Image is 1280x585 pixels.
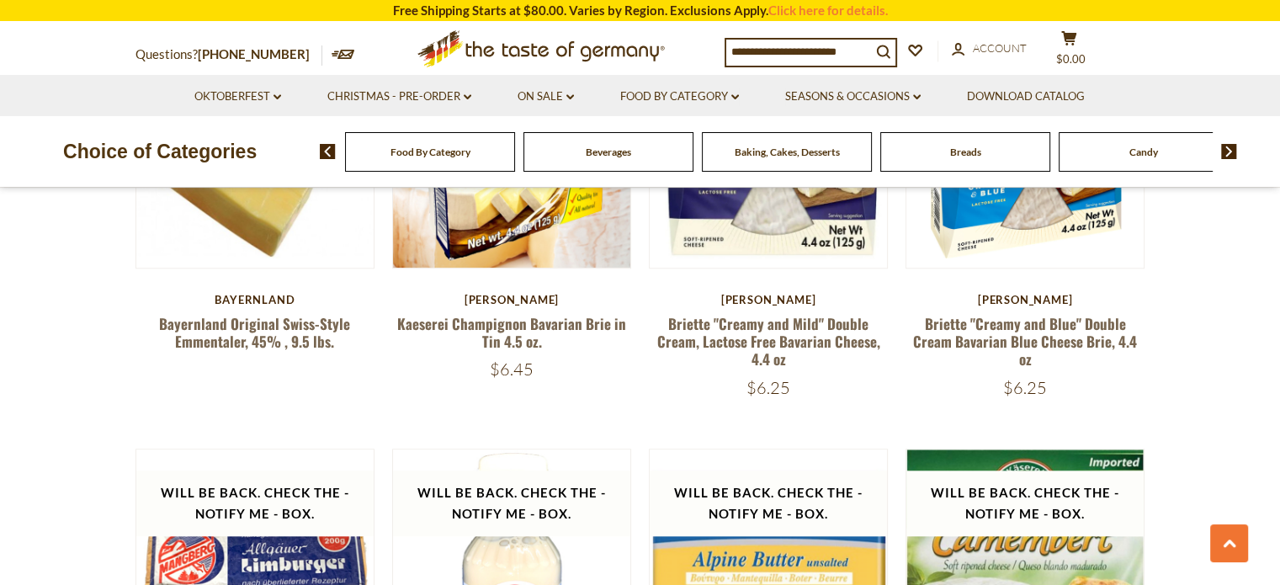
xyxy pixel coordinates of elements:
a: Kaeserei Champignon Bavarian Brie in Tin 4.5 oz. [397,313,626,352]
img: next arrow [1221,144,1237,159]
p: Questions? [135,44,322,66]
a: On Sale [518,88,574,106]
a: Christmas - PRE-ORDER [327,88,471,106]
button: $0.00 [1044,30,1095,72]
img: previous arrow [320,144,336,159]
span: $6.45 [490,359,534,380]
span: Account [973,41,1027,55]
a: Download Catalog [967,88,1085,106]
a: Seasons & Occasions [785,88,921,106]
a: Account [952,40,1027,58]
a: Briette "Creamy and Mild" Double Cream, Lactose Free Bavarian Cheese, 4.4 oz [657,313,880,370]
a: Beverages [586,146,631,158]
div: [PERSON_NAME] [649,293,889,306]
a: Candy [1129,146,1158,158]
a: Breads [950,146,981,158]
div: [PERSON_NAME] [906,293,1145,306]
a: Briette "Creamy and Blue" Double Cream Bavarian Blue Cheese Brie, 4.4 oz [913,313,1137,370]
a: [PHONE_NUMBER] [198,46,310,61]
div: [PERSON_NAME] [392,293,632,306]
a: Oktoberfest [194,88,281,106]
div: Bayernland [135,293,375,306]
a: Bayernland Original Swiss-Style Emmentaler, 45% , 9.5 lbs. [159,313,350,352]
span: $6.25 [746,377,790,398]
a: Baking, Cakes, Desserts [735,146,840,158]
span: $6.25 [1003,377,1047,398]
span: $0.00 [1056,52,1086,66]
a: Click here for details. [768,3,888,18]
a: Food By Category [620,88,739,106]
a: Food By Category [390,146,470,158]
